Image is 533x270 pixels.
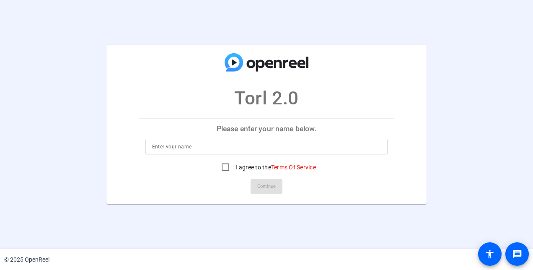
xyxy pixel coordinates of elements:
label: I agree to the [234,163,316,171]
input: Enter your name [152,142,381,152]
mat-icon: message [512,249,522,259]
p: Please enter your name below. [139,119,395,139]
p: Torl 2.0 [234,84,298,112]
img: company-logo [225,53,308,72]
mat-icon: accessibility [485,249,495,259]
a: Terms Of Service [271,164,316,171]
div: © 2025 OpenReel [4,255,49,264]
